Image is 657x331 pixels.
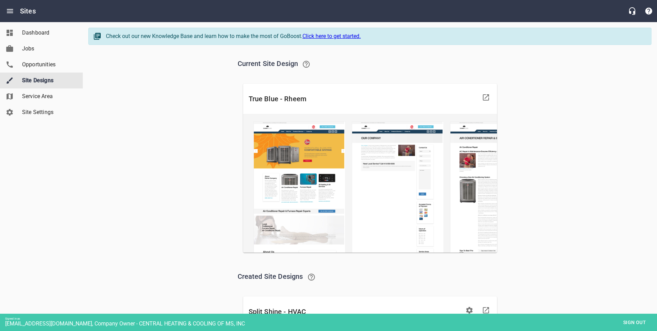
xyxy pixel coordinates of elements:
h6: True Blue - Rheem [249,93,478,104]
button: Open drawer [2,3,18,19]
button: Support Portal [640,3,657,19]
a: Click here to get started. [302,33,361,39]
span: Site Designs [22,76,74,85]
div: Check out our new Knowledge Base and learn how to make the most of GoBoost. [106,32,644,40]
a: Visit Site [478,302,494,319]
div: [EMAIL_ADDRESS][DOMAIN_NAME], Company Owner - CENTRAL HEATING & COOLING OF MS, INC [5,320,657,327]
h6: Split Shine - HVAC [249,306,461,317]
h6: Sites [20,6,36,17]
span: Dashboard [22,29,74,37]
a: Visit Site [478,89,494,106]
span: Site Settings [22,108,74,116]
span: Sign out [620,318,649,327]
img: true-blue-rheem-air-conditioning.png [450,121,542,306]
h6: Current Site Design [238,56,502,73]
img: true-blue-rheem-about-us.png [352,121,444,306]
button: Sign out [617,316,652,329]
button: Live Chat [624,3,640,19]
span: Jobs [22,45,74,53]
div: Signed in as [5,317,657,320]
button: Edit Site Settings [461,302,478,319]
h6: Created Site Designs [238,269,502,285]
a: Learn about our recommended Site updates [298,56,315,73]
span: Service Area [22,92,74,101]
a: Learn about switching Site Designs [303,269,320,285]
span: Opportunities [22,60,74,69]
